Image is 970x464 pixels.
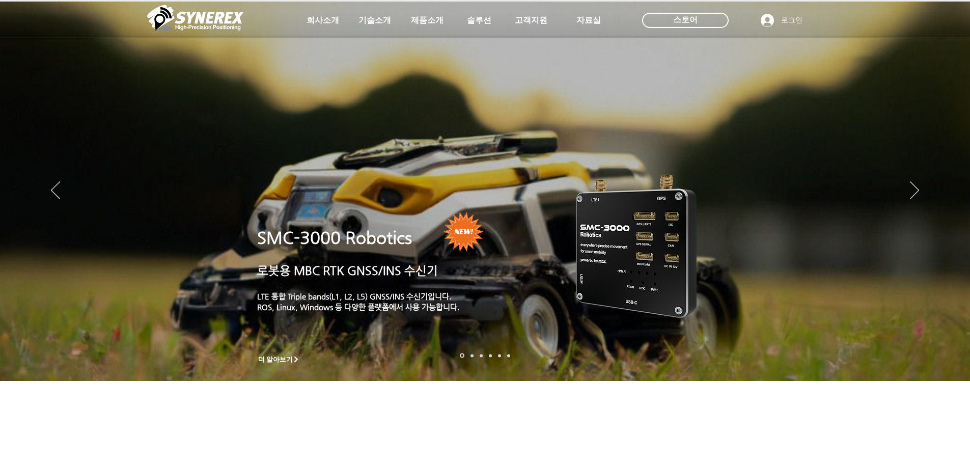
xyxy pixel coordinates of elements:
button: 다음 [910,181,919,201]
span: 자료실 [576,15,601,26]
span: 더 알아보기 [258,355,293,364]
nav: 슬라이드 [457,353,513,358]
a: SMC-3000 Robotics [257,228,412,248]
span: 고객지원 [515,15,547,26]
a: 제품소개 [402,10,453,31]
button: 로그인 [754,11,810,30]
a: 로봇용 MBC RTK GNSS/INS 수신기 [257,264,438,277]
span: 스토어 [673,14,698,25]
a: 고객지원 [506,10,557,31]
button: 이전 [51,181,60,201]
a: 측량 IoT [480,354,483,357]
span: 로그인 [778,15,806,25]
span: 제품소개 [411,15,444,26]
a: 로봇 [498,354,501,357]
a: 기술소개 [349,10,400,31]
a: 자료실 [563,10,614,31]
div: 스토어 [642,13,729,28]
a: 솔루션 [454,10,505,31]
a: 회사소개 [297,10,348,31]
a: 드론 8 - SMC 2000 [470,354,474,357]
span: 솔루션 [467,15,491,26]
a: 자율주행 [489,354,492,357]
a: 더 알아보기 [254,353,304,366]
a: ROS, Linux, Windows 등 다양한 플랫폼에서 사용 가능합니다. [257,303,460,311]
span: 기술소개 [358,15,391,26]
a: 정밀농업 [507,354,510,357]
a: 로봇- SMC 2000 [460,353,464,358]
img: 씨너렉스_White_simbol_대지 1.png [147,3,244,33]
img: KakaoTalk_20241224_155801212.png [562,159,712,330]
span: 회사소개 [307,15,339,26]
a: LTE 통합 Triple bands(L1, L2, L5) GNSS/INS 수신기입니다. [257,292,452,301]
